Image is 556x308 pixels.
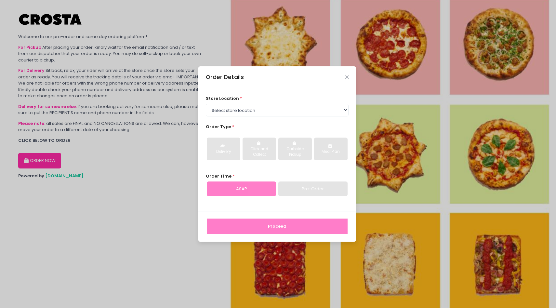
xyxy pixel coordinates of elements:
[207,219,348,234] button: Proceed
[206,95,239,101] span: store location
[243,138,276,160] button: Click and Collect
[206,73,244,81] div: Order Details
[278,138,312,160] button: Curbside Pickup
[207,138,240,160] button: Delivery
[345,75,349,79] button: Close
[206,124,231,130] span: Order Type
[283,146,307,158] div: Curbside Pickup
[247,146,271,158] div: Click and Collect
[206,173,232,179] span: Order Time
[319,149,343,155] div: Meal Plan
[314,138,348,160] button: Meal Plan
[211,149,236,155] div: Delivery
